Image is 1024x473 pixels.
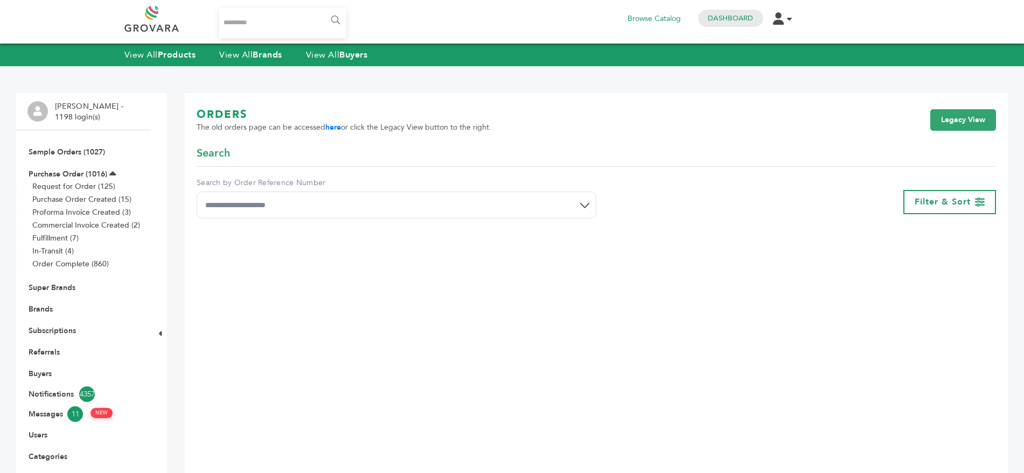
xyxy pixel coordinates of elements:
a: Brands [29,304,53,314]
a: Subscriptions [29,326,76,336]
span: The old orders page can be accessed or click the Legacy View button to the right. [197,122,491,133]
a: Order Complete (860) [32,259,109,269]
h1: ORDERS [197,107,491,122]
a: Users [29,430,47,440]
a: Dashboard [708,13,753,23]
a: View AllBuyers [306,49,368,61]
a: Notifications4357 [29,386,138,402]
a: Super Brands [29,283,75,293]
a: View AllBrands [219,49,282,61]
a: Legacy View [930,109,996,131]
img: profile.png [27,101,48,122]
a: Browse Catalog [628,13,681,25]
a: Purchase Order (1016) [29,169,107,179]
a: here [325,122,341,132]
a: Sample Orders (1027) [29,147,105,157]
label: Search by Order Reference Number [197,178,596,188]
a: Categories [29,451,67,462]
span: Search [197,146,230,161]
input: Search... [219,8,347,38]
span: NEW [90,408,113,418]
a: Fulfillment (7) [32,233,79,243]
a: View AllProducts [124,49,196,61]
a: Referrals [29,347,60,357]
a: Request for Order (125) [32,181,115,192]
a: Purchase Order Created (15) [32,194,131,204]
strong: Products [158,49,196,61]
strong: Buyers [339,49,367,61]
span: 11 [67,406,83,422]
span: Filter & Sort [915,196,971,208]
li: [PERSON_NAME] - 1198 login(s) [55,101,126,122]
a: Messages11 NEW [29,406,138,422]
strong: Brands [253,49,282,61]
a: Commercial Invoice Created (2) [32,220,140,230]
span: 4357 [79,386,95,402]
a: In-Transit (4) [32,246,74,256]
a: Buyers [29,369,52,379]
a: Proforma Invoice Created (3) [32,207,131,217]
